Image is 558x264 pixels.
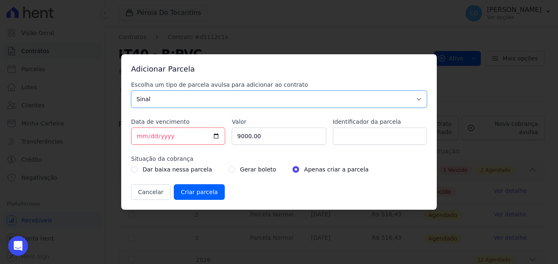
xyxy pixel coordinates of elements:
[240,164,276,174] label: Gerar boleto
[304,164,369,174] label: Apenas criar a parcela
[8,236,28,256] div: Open Intercom Messenger
[174,184,225,200] input: Criar parcela
[131,81,427,89] label: Escolha um tipo de parcela avulsa para adicionar ao contrato
[131,155,427,163] label: Situação da cobrança
[131,118,225,126] label: Data de vencimento
[232,118,326,126] label: Valor
[333,118,427,126] label: Identificador da parcela
[131,184,171,200] button: Cancelar
[143,164,212,174] label: Dar baixa nessa parcela
[131,64,427,74] h3: Adicionar Parcela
